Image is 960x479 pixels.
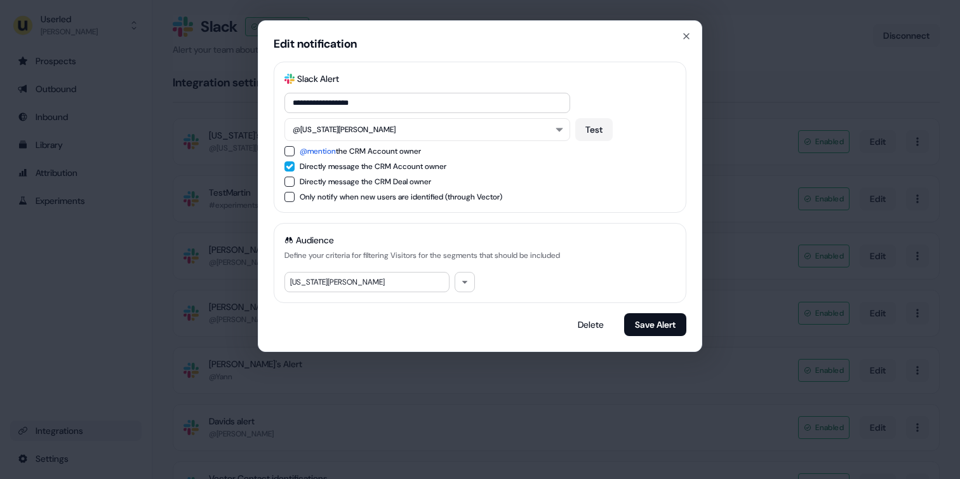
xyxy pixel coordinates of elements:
span: Audience [296,234,334,246]
div: Edit notification [274,36,357,51]
button: Save Alert [624,313,686,336]
div: Define your criteria for filtering Visitors for the segments that should be included [284,249,560,262]
span: @mention [300,146,336,156]
div: Directly message the CRM Deal owner [300,175,431,188]
button: @[US_STATE][PERSON_NAME] [284,118,570,141]
div: Slack Alert [297,72,339,85]
div: [US_STATE][PERSON_NAME] [284,272,450,292]
div: the CRM Account owner [300,145,421,158]
div: Directly message the CRM Account owner [300,160,446,173]
button: Test [575,118,613,141]
button: Delete [568,313,614,336]
div: Only notify when new users are identified (through Vector) [300,191,502,203]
